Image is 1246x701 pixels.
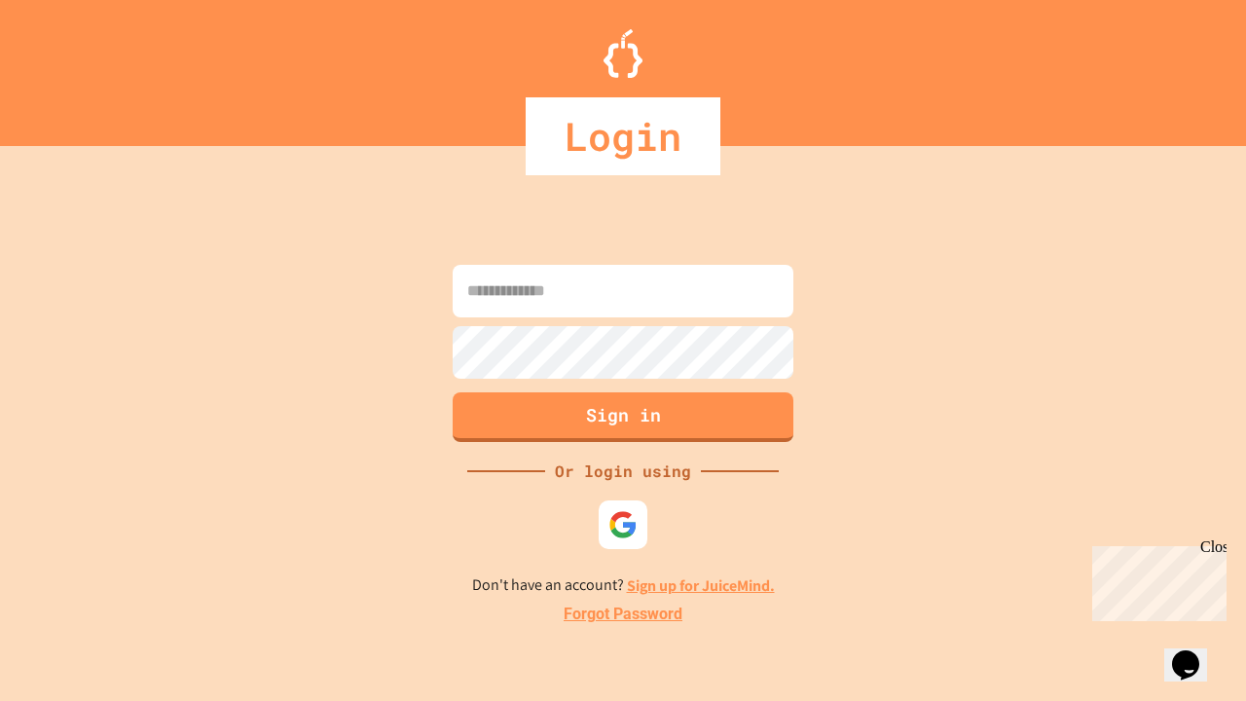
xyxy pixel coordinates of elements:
iframe: chat widget [1164,623,1227,682]
a: Forgot Password [564,603,682,626]
div: Or login using [545,460,701,483]
button: Sign in [453,392,793,442]
div: Login [526,97,720,175]
img: Logo.svg [604,29,642,78]
iframe: chat widget [1084,538,1227,621]
p: Don't have an account? [472,573,775,598]
div: Chat with us now!Close [8,8,134,124]
a: Sign up for JuiceMind. [627,575,775,596]
img: google-icon.svg [608,510,638,539]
